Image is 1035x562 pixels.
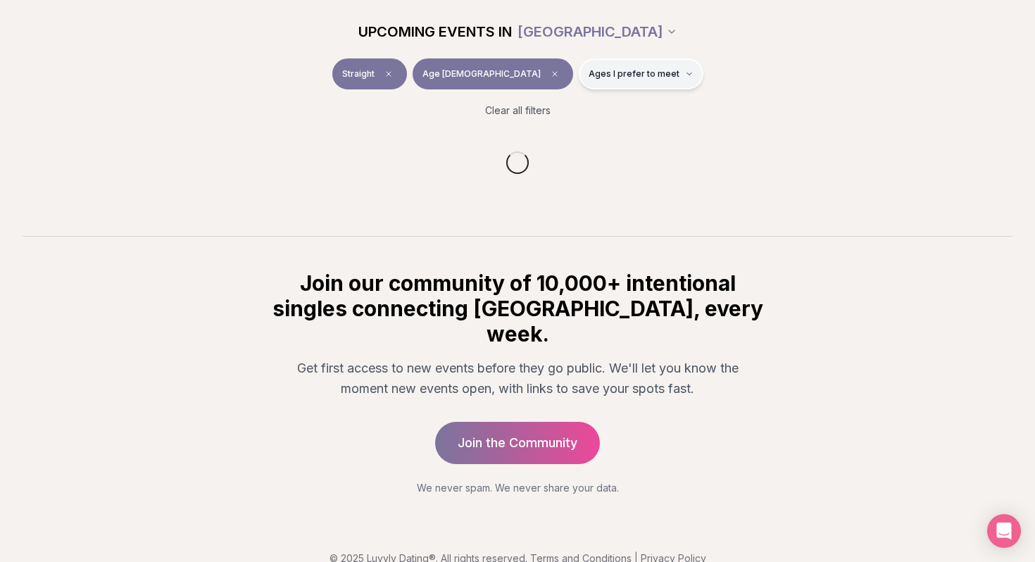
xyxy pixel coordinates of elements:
[546,65,563,82] span: Clear age
[517,16,677,47] button: [GEOGRAPHIC_DATA]
[380,65,397,82] span: Clear event type filter
[579,58,703,89] button: Ages I prefer to meet
[332,58,407,89] button: StraightClear event type filter
[422,68,541,80] span: Age [DEMOGRAPHIC_DATA]
[281,358,754,399] p: Get first access to new events before they go public. We'll let you know the moment new events op...
[987,514,1021,548] div: Open Intercom Messenger
[358,22,512,42] span: UPCOMING EVENTS IN
[435,422,600,464] a: Join the Community
[270,270,765,346] h2: Join our community of 10,000+ intentional singles connecting [GEOGRAPHIC_DATA], every week.
[413,58,573,89] button: Age [DEMOGRAPHIC_DATA]Clear age
[270,481,765,495] p: We never spam. We never share your data.
[589,68,679,80] span: Ages I prefer to meet
[477,95,559,126] button: Clear all filters
[342,68,375,80] span: Straight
